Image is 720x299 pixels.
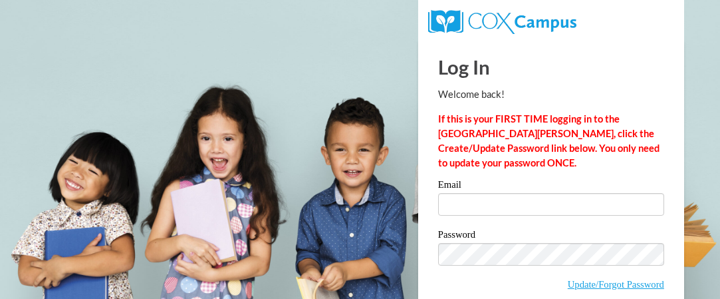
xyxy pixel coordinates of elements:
label: Password [438,230,664,243]
a: Update/Forgot Password [568,279,664,290]
h1: Log In [438,53,664,81]
p: Welcome back! [438,87,664,102]
label: Email [438,180,664,193]
strong: If this is your FIRST TIME logging in to the [GEOGRAPHIC_DATA][PERSON_NAME], click the Create/Upd... [438,113,660,168]
a: COX Campus [428,15,576,27]
img: COX Campus [428,10,576,34]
